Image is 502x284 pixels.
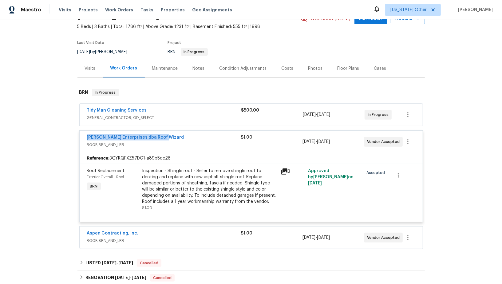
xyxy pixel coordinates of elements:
span: [DATE] [317,140,330,144]
span: Properties [161,7,185,13]
span: In Progress [181,50,207,54]
div: 3 [281,168,305,175]
b: Reference: [87,155,110,161]
span: ROOF, BRN_AND_LRR [87,238,241,244]
span: [DATE] [317,112,330,117]
span: [DATE] [77,50,90,54]
span: GENERAL_CONTRACTOR, OD_SELECT [87,115,241,121]
a: Aspen Contracting, Inc. [87,231,139,235]
h6: RENOVATION [85,274,146,282]
span: [PERSON_NAME] [456,7,493,13]
span: Cancelled [151,275,174,281]
span: Visits [59,7,71,13]
span: Tasks [140,8,153,12]
span: Roof Replacement [87,169,125,173]
span: - [303,112,330,118]
span: Projects [79,7,98,13]
span: Vendor Accepted [367,139,402,145]
span: [DATE] [132,275,146,280]
span: BRN [88,183,100,189]
span: In Progress [368,112,391,118]
span: Vendor Accepted [367,235,402,241]
a: [PERSON_NAME] Enterprises dba Roof Wizard [87,135,184,140]
div: Maintenance [152,65,178,72]
div: Work Orders [110,65,137,71]
span: - [302,139,330,145]
span: - [302,235,330,241]
span: [DATE] [308,181,322,185]
span: $1.00 [241,135,253,140]
span: [US_STATE] Other [390,7,427,13]
span: Maestro [21,7,41,13]
span: $1.00 [142,206,152,210]
span: 5 Beds | 3 Baths | Total: 1786 ft² | Above Grade: 1231 ft² | Basement Finished: 555 ft² | 1998 [77,24,300,30]
span: Project [168,41,181,45]
div: Visits [85,65,96,72]
div: Inspection - Shingle roof - Seller to remove shingle roof to decking and replace with new asphalt... [142,168,277,205]
div: Floor Plans [338,65,359,72]
span: Exterior Overall - Roof [87,175,125,179]
span: Accepted [366,170,387,176]
div: LISTED [DATE]-[DATE]Cancelled [77,256,425,270]
div: Costs [282,65,294,72]
span: - [102,261,133,265]
span: Work Orders [105,7,133,13]
h6: LISTED [85,259,133,267]
span: Last Visit Date [77,41,105,45]
h6: BRN [79,89,88,96]
span: BRN [168,50,208,54]
span: $1.00 [241,231,253,235]
span: [DATE] [115,275,130,280]
span: [DATE] [302,140,315,144]
div: Photos [308,65,323,72]
span: In Progress [93,89,118,96]
div: by [PERSON_NAME] [77,48,135,56]
div: 3QYRQFXZ57DG1-a89b5de26 [80,153,423,164]
a: Tidy Man Cleaning Services [87,108,147,112]
span: $500.00 [241,108,259,112]
span: [DATE] [118,261,133,265]
span: - [115,275,146,280]
span: [DATE] [302,235,315,240]
span: Cancelled [137,260,161,266]
span: [DATE] [303,112,316,117]
span: Geo Assignments [192,7,232,13]
span: [DATE] [102,261,117,265]
div: BRN In Progress [77,83,425,102]
span: Approved by [PERSON_NAME] on [308,169,354,185]
div: Notes [193,65,205,72]
span: ROOF, BRN_AND_LRR [87,142,241,148]
div: Cases [374,65,386,72]
div: Condition Adjustments [219,65,267,72]
span: [DATE] [317,235,330,240]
